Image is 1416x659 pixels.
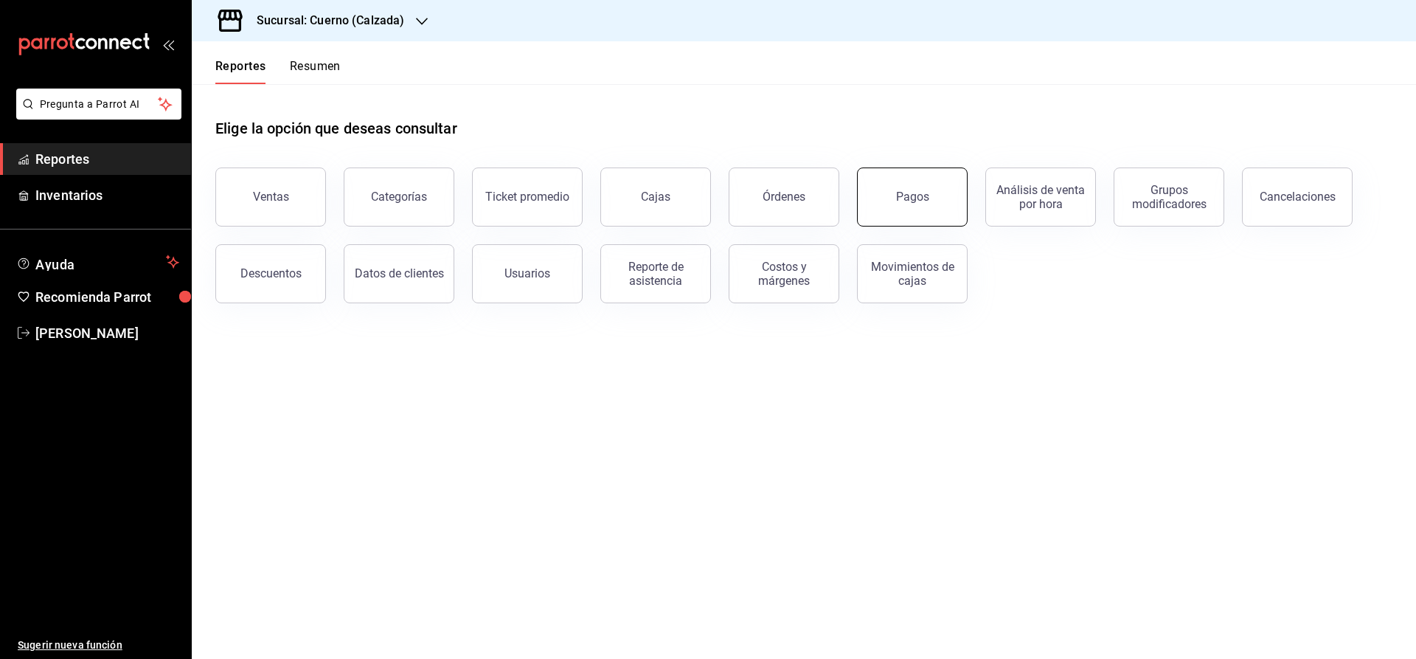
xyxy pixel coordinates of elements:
[738,260,830,288] div: Costos y márgenes
[1260,190,1336,204] div: Cancelaciones
[763,190,805,204] div: Órdenes
[600,244,711,303] button: Reporte de asistencia
[253,190,289,204] div: Ventas
[867,260,958,288] div: Movimientos de cajas
[245,12,404,30] h3: Sucursal: Cuerno (Calzada)
[215,117,457,139] h1: Elige la opción que deseas consultar
[35,149,179,169] span: Reportes
[215,244,326,303] button: Descuentos
[857,244,968,303] button: Movimientos de cajas
[371,190,427,204] div: Categorías
[995,183,1086,211] div: Análisis de venta por hora
[10,107,181,123] a: Pregunta a Parrot AI
[1114,168,1224,227] button: Grupos modificadores
[485,190,569,204] div: Ticket promedio
[215,59,266,84] button: Reportes
[472,244,583,303] button: Usuarios
[162,38,174,50] button: open_drawer_menu
[18,638,179,653] span: Sugerir nueva función
[215,168,326,227] button: Ventas
[240,266,302,280] div: Descuentos
[344,244,454,303] button: Datos de clientes
[35,323,179,343] span: [PERSON_NAME]
[16,89,181,120] button: Pregunta a Parrot AI
[1123,183,1215,211] div: Grupos modificadores
[729,168,839,227] button: Órdenes
[896,190,929,204] div: Pagos
[472,168,583,227] button: Ticket promedio
[344,168,454,227] button: Categorías
[857,168,968,227] button: Pagos
[729,244,839,303] button: Costos y márgenes
[985,168,1096,227] button: Análisis de venta por hora
[610,260,701,288] div: Reporte de asistencia
[215,59,341,84] div: navigation tabs
[355,266,444,280] div: Datos de clientes
[35,287,179,307] span: Recomienda Parrot
[1242,168,1353,227] button: Cancelaciones
[40,97,159,112] span: Pregunta a Parrot AI
[600,168,711,227] a: Cajas
[504,266,550,280] div: Usuarios
[35,185,179,205] span: Inventarios
[641,188,671,206] div: Cajas
[290,59,341,84] button: Resumen
[35,253,160,271] span: Ayuda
